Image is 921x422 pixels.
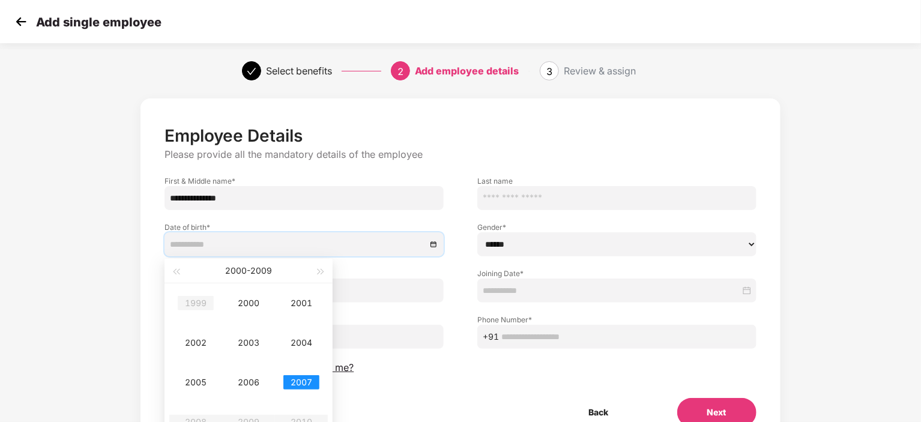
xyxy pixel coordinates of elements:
div: 2003 [231,336,267,350]
label: Gender [477,222,756,232]
span: check [247,67,256,76]
label: Last name [477,176,756,186]
label: Phone Number [477,315,756,325]
div: 2005 [178,375,214,390]
div: 1999 [178,296,214,310]
div: 2000 [231,296,267,310]
td: 2002 [169,323,222,363]
p: Please provide all the mandatory details of the employee [165,148,756,161]
span: +91 [483,330,499,343]
div: 2004 [283,336,319,350]
div: 2007 [283,375,319,390]
div: Add employee details [415,61,519,80]
div: Select benefits [266,61,332,80]
span: 2 [397,65,403,77]
div: 2002 [178,336,214,350]
td: 1999 [169,283,222,323]
td: 2003 [222,323,275,363]
label: Joining Date [477,268,756,279]
td: 2000 [222,283,275,323]
td: 2006 [222,363,275,402]
div: 2006 [231,375,267,390]
div: 2001 [283,296,319,310]
div: Review & assign [564,61,636,80]
td: 2004 [275,323,328,363]
p: Employee Details [165,125,756,146]
label: First & Middle name [165,176,444,186]
td: 2005 [169,363,222,402]
label: Date of birth [165,222,444,232]
span: 3 [546,65,552,77]
p: Add single employee [36,15,162,29]
td: 2001 [275,283,328,323]
button: 2000-2009 [225,259,272,283]
img: svg+xml;base64,PHN2ZyB4bWxucz0iaHR0cDovL3d3dy53My5vcmcvMjAwMC9zdmciIHdpZHRoPSIzMCIgaGVpZ2h0PSIzMC... [12,13,30,31]
td: 2007 [275,363,328,402]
